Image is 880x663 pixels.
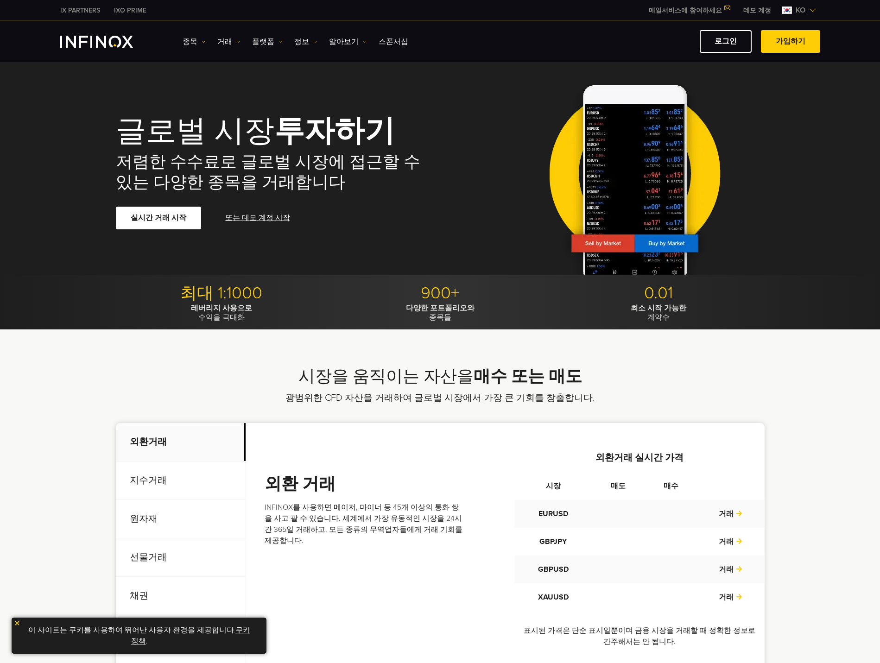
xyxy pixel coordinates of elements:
[191,303,252,313] strong: 레버리지 사용으로
[553,303,765,322] p: 계약수
[53,6,107,15] a: INFINOX
[406,303,475,313] strong: 다양한 포트폴리오와
[334,303,546,322] p: 종목들
[265,502,465,546] p: INFINOX를 사용하면 메이저, 마이너 등 45개 이상의 통화 쌍을 사고 팔 수 있습니다. 세계에서 가장 유동적인 시장을 24시간 365일 거래하고, 모든 종류의 무역업자들...
[514,556,592,583] td: GBPUSD
[329,36,367,47] a: 알아보기
[217,36,241,47] a: 거래
[553,283,765,303] p: 0.01
[116,423,246,461] p: 외환거래
[116,500,246,538] p: 원자재
[474,366,582,386] strong: 매수 또는 매도
[379,36,408,47] a: 스폰서십
[761,30,820,53] a: 가입하기
[14,620,20,626] img: yellow close icon
[183,36,206,47] a: 종목
[116,577,246,615] p: 채권
[116,366,765,387] h2: 시장을 움직이는 자산을
[226,391,654,404] p: 광범위한 CFD 자산을 거래하여 글로벌 시장에서 가장 큰 기회를 창출합니다.
[642,6,736,14] a: 메일서비스에 참여하세요
[116,207,201,229] a: 실시간 거래 시작
[116,152,427,193] h2: 저렴한 수수료로 글로벌 시장에 접근할 수 있는 다양한 종목을 거래합니다
[514,500,592,528] td: EURUSD
[60,36,155,48] a: INFINOX Logo
[719,593,743,602] a: 거래
[16,622,262,649] p: 이 사이트는 쿠키를 사용하여 뛰어난 사용자 환경을 제공합니다. .
[107,6,153,15] a: INFINOX
[631,303,686,313] strong: 최소 시작 가능한
[116,303,328,322] p: 수익을 극대화
[116,538,246,577] p: 선물거래
[265,474,336,494] strong: 외환 거래
[645,472,697,500] th: 매수
[595,452,684,463] strong: 외환거래 실시간 가격
[792,5,809,16] span: ko
[719,565,743,574] a: 거래
[116,283,328,303] p: 최대 1:1000
[736,6,778,15] a: INFINOX MENU
[719,509,743,518] a: 거래
[514,528,592,556] td: GBPJPY
[700,30,752,53] a: 로그인
[334,283,546,303] p: 900+
[252,36,283,47] a: 플랫폼
[514,625,765,647] p: 표시된 가격은 단순 표시일뿐이며 금융 시장을 거래할 때 정확한 정보로 간주해서는 안 됩니다.
[224,207,291,229] a: 또는 데모 계정 시작
[514,472,592,500] th: 시장
[274,113,395,150] strong: 투자하기
[116,116,427,147] h1: 글로벌 시장
[592,472,645,500] th: 매도
[719,537,743,546] a: 거래
[116,461,246,500] p: 지수거래
[116,615,246,654] p: 주식
[514,583,592,611] td: XAUUSD
[294,36,317,47] a: 정보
